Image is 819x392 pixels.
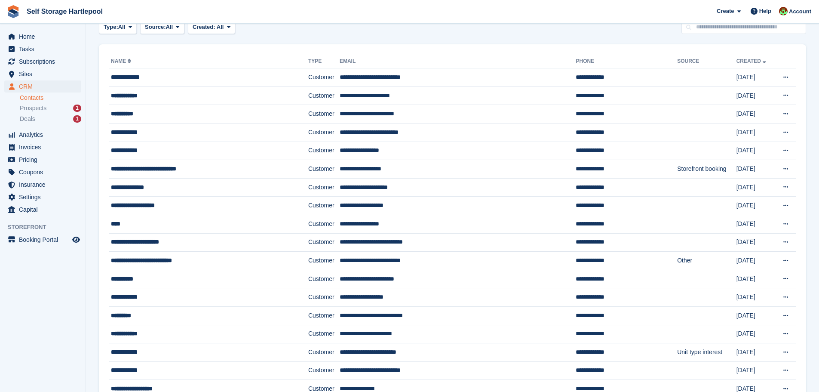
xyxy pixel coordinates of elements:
[308,325,340,343] td: Customer
[111,58,133,64] a: Name
[19,31,71,43] span: Home
[71,235,81,245] a: Preview store
[308,215,340,233] td: Customer
[188,20,235,34] button: Created: All
[4,80,81,93] a: menu
[19,179,71,191] span: Insurance
[736,233,774,252] td: [DATE]
[20,114,81,123] a: Deals 1
[576,55,677,68] th: Phone
[20,115,35,123] span: Deals
[19,204,71,216] span: Capital
[308,252,340,270] td: Customer
[4,154,81,166] a: menu
[308,160,340,179] td: Customer
[677,252,736,270] td: Other
[19,234,71,246] span: Booking Portal
[4,166,81,178] a: menu
[677,55,736,68] th: Source
[118,23,126,31] span: All
[145,23,166,31] span: Source:
[217,24,224,30] span: All
[308,55,340,68] th: Type
[308,142,340,160] td: Customer
[736,306,774,325] td: [DATE]
[308,197,340,215] td: Customer
[677,160,736,179] td: Storefront booking
[20,104,46,112] span: Prospects
[4,129,81,141] a: menu
[20,104,81,113] a: Prospects 1
[19,191,71,203] span: Settings
[19,166,71,178] span: Coupons
[736,160,774,179] td: [DATE]
[7,5,20,18] img: stora-icon-8386f47178a22dfd0bd8f6a31ec36ba5ce8667c1dd55bd0f319d3a0aa187defe.svg
[736,142,774,160] td: [DATE]
[308,178,340,197] td: Customer
[73,115,81,123] div: 1
[4,68,81,80] a: menu
[4,234,81,246] a: menu
[677,343,736,362] td: Unit type interest
[736,325,774,343] td: [DATE]
[73,105,81,112] div: 1
[308,306,340,325] td: Customer
[19,56,71,68] span: Subscriptions
[23,4,106,19] a: Self Storage Hartlepool
[736,178,774,197] td: [DATE]
[19,141,71,153] span: Invoices
[4,31,81,43] a: menu
[19,154,71,166] span: Pricing
[308,123,340,142] td: Customer
[736,123,774,142] td: [DATE]
[736,105,774,123] td: [DATE]
[736,86,774,105] td: [DATE]
[736,361,774,380] td: [DATE]
[779,7,788,15] img: Woods Removals
[19,43,71,55] span: Tasks
[4,179,81,191] a: menu
[20,94,81,102] a: Contacts
[736,68,774,87] td: [DATE]
[4,56,81,68] a: menu
[308,68,340,87] td: Customer
[340,55,576,68] th: Email
[789,7,811,16] span: Account
[4,191,81,203] a: menu
[308,361,340,380] td: Customer
[736,197,774,215] td: [DATE]
[717,7,734,15] span: Create
[736,252,774,270] td: [DATE]
[759,7,771,15] span: Help
[19,68,71,80] span: Sites
[4,204,81,216] a: menu
[166,23,173,31] span: All
[8,223,86,231] span: Storefront
[104,23,118,31] span: Type:
[4,141,81,153] a: menu
[308,86,340,105] td: Customer
[308,270,340,288] td: Customer
[308,288,340,307] td: Customer
[99,20,137,34] button: Type: All
[4,43,81,55] a: menu
[308,343,340,362] td: Customer
[736,270,774,288] td: [DATE]
[736,288,774,307] td: [DATE]
[19,129,71,141] span: Analytics
[736,58,768,64] a: Created
[736,215,774,233] td: [DATE]
[308,233,340,252] td: Customer
[193,24,215,30] span: Created:
[308,105,340,123] td: Customer
[736,343,774,362] td: [DATE]
[19,80,71,93] span: CRM
[140,20,184,34] button: Source: All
